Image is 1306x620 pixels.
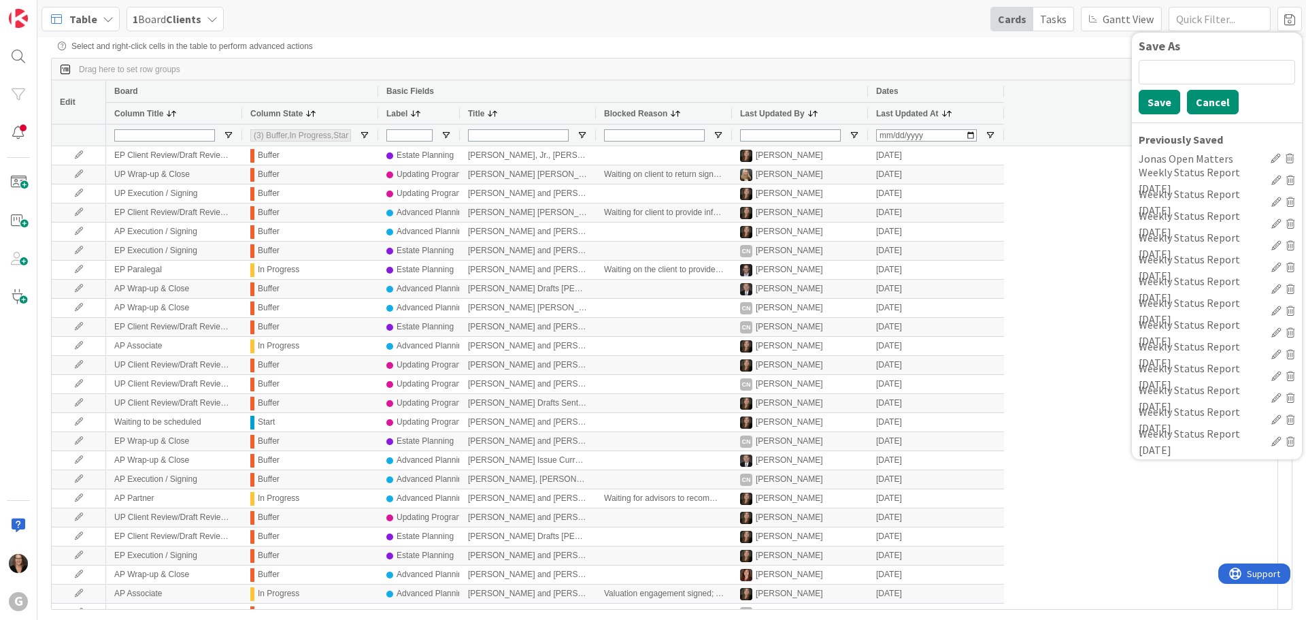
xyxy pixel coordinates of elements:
div: Buffer [258,376,280,393]
b: 1 [133,12,138,26]
span: Label [386,109,407,118]
div: CN [740,321,752,333]
button: Open Filter Menu [577,130,588,141]
div: Buffer [258,395,280,412]
div: [PERSON_NAME] and [PERSON_NAME] Funding Documents [PERSON_NAME] to [PERSON_NAME] [460,261,596,279]
div: Updating Programs [397,357,467,374]
div: [PERSON_NAME] [756,395,823,412]
div: Estate Planning [397,261,454,278]
span: Title [468,109,484,118]
div: EP Client Review/Draft Review Meeting [106,527,242,546]
div: CN [740,245,752,257]
span: Column State [250,109,303,118]
div: Row Groups [79,65,180,74]
div: Buffer [258,185,280,202]
div: [PERSON_NAME], [PERSON_NAME] to QPRT [PERSON_NAME] - he spoke with NJ Counsel on [DATE], Remote S... [460,470,596,489]
b: Clients [166,12,201,26]
div: EP Execution / Signing [106,242,242,260]
div: Buffer [258,223,280,240]
div: Advanced Planning [397,280,467,297]
div: CN [740,607,752,619]
span: Support [29,2,62,18]
div: Advanced Planning [397,566,467,583]
div: [PERSON_NAME] [PERSON_NAME] to [PERSON_NAME]// Draft Review w/[PERSON_NAME] 7-29-24//Draft Review... [460,299,596,317]
div: Waiting for client to provide information on prenup [596,203,732,222]
button: Cancel [1187,90,1239,114]
div: [PERSON_NAME] [756,433,823,450]
div: Estate Planning [397,433,454,450]
div: [PERSON_NAME], Jr., [PERSON_NAME] Draft Review Meeting and Implementation Need to be Scheduled [460,146,596,165]
div: Waiting on the client to provide asset information. [596,261,732,279]
img: DS [740,169,752,181]
img: SB [740,340,752,353]
div: [DATE] [868,489,1004,508]
div: Estate Planning [397,528,454,545]
div: Updating Programs [397,414,467,431]
div: [PERSON_NAME] and [PERSON_NAME] Non-LMP Meeting with [PERSON_NAME] [460,413,596,431]
div: Updating Programs [397,509,467,526]
img: SB [740,588,752,600]
div: Start [258,414,275,431]
div: In Progress [258,490,299,507]
div: Weekly Status Report [DATE] [1139,164,1266,197]
div: Buffer [258,471,280,488]
div: Advanced Planning [397,204,467,221]
button: Open Filter Menu [713,130,724,141]
div: [PERSON_NAME] [756,528,823,545]
div: [PERSON_NAME] and [PERSON_NAME] [PERSON_NAME] to [PERSON_NAME] - Signed [DATE] - Need meeting to ... [460,566,596,584]
div: [DATE] [868,223,1004,241]
div: Updating Programs [397,166,467,183]
button: Save [1139,90,1180,114]
span: Gantt View [1103,11,1154,27]
div: [PERSON_NAME] [756,319,823,336]
div: [PERSON_NAME] Drafts [PERSON_NAME] to [PERSON_NAME] [460,280,596,298]
div: Tasks [1033,7,1073,31]
div: Buffer [258,204,280,221]
span: Dates [876,86,899,96]
div: [PERSON_NAME] [756,566,823,583]
div: Weekly Status Report [DATE] [1139,338,1266,371]
img: SB [740,226,752,238]
div: CN [740,302,752,314]
div: AP Execution / Signing [106,223,242,241]
input: Quick Filter... [1169,7,1271,31]
div: [DATE] [868,299,1004,317]
div: AP Associate [106,585,242,603]
div: UP Wrap-up & Close [106,165,242,184]
div: UP Client Review/Draft Review Meeting [106,394,242,412]
div: Weekly Status Report [DATE] [1139,316,1266,349]
div: AP Associate [106,337,242,355]
span: Board [114,86,138,96]
div: Weekly Status Report [DATE] [1139,360,1266,393]
input: Label Filter Input [386,129,433,142]
div: EP Client Review/Draft Review Meeting [106,146,242,165]
div: [DATE] [868,203,1004,222]
div: Buffer [258,547,280,564]
div: UP Client Review/Draft Review Meeting [106,356,242,374]
div: Buffer [258,242,280,259]
div: Weekly Status Report [DATE] [1139,229,1266,262]
div: Buffer [258,528,280,545]
img: CA [740,569,752,581]
div: Weekly Status Report [DATE] [1139,425,1266,458]
div: Updating Programs [397,395,467,412]
div: Advanced Planning [397,585,467,602]
div: Advanced Planning [397,471,467,488]
div: [PERSON_NAME] and [PERSON_NAME]; Trust Amendment; [PERSON_NAME] sent executable draft with signin... [460,546,596,565]
div: [PERSON_NAME] and [PERSON_NAME]: Drafts [PERSON_NAME] [PERSON_NAME] [PERSON_NAME]; [PERSON_NAME] ... [460,375,596,393]
div: [PERSON_NAME] and [PERSON_NAME], Dr. [PERSON_NAME] Drafts [PERSON_NAME] to [PERSON_NAME] to [PERS... [460,432,596,451]
button: Open Filter Menu [985,130,996,141]
img: JT [740,264,752,276]
div: Previously Saved [1139,131,1295,148]
div: [PERSON_NAME] and [PERSON_NAME] Implementation Needs to be Rescheduled [460,184,596,203]
img: SB [740,512,752,524]
input: Column Title Filter Input [114,129,215,142]
div: CN [740,474,752,486]
div: [PERSON_NAME] Drafts Sent to Client on 3/22 Needs Implementation Scheduled [460,394,596,412]
div: CN [740,436,752,448]
div: Advanced Planning [397,490,467,507]
div: [PERSON_NAME] [756,414,823,431]
div: [PERSON_NAME] [PERSON_NAME] to [PERSON_NAME] (Remote Signing) [460,165,596,184]
div: [PERSON_NAME] [756,490,823,507]
div: [DATE] [868,470,1004,489]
